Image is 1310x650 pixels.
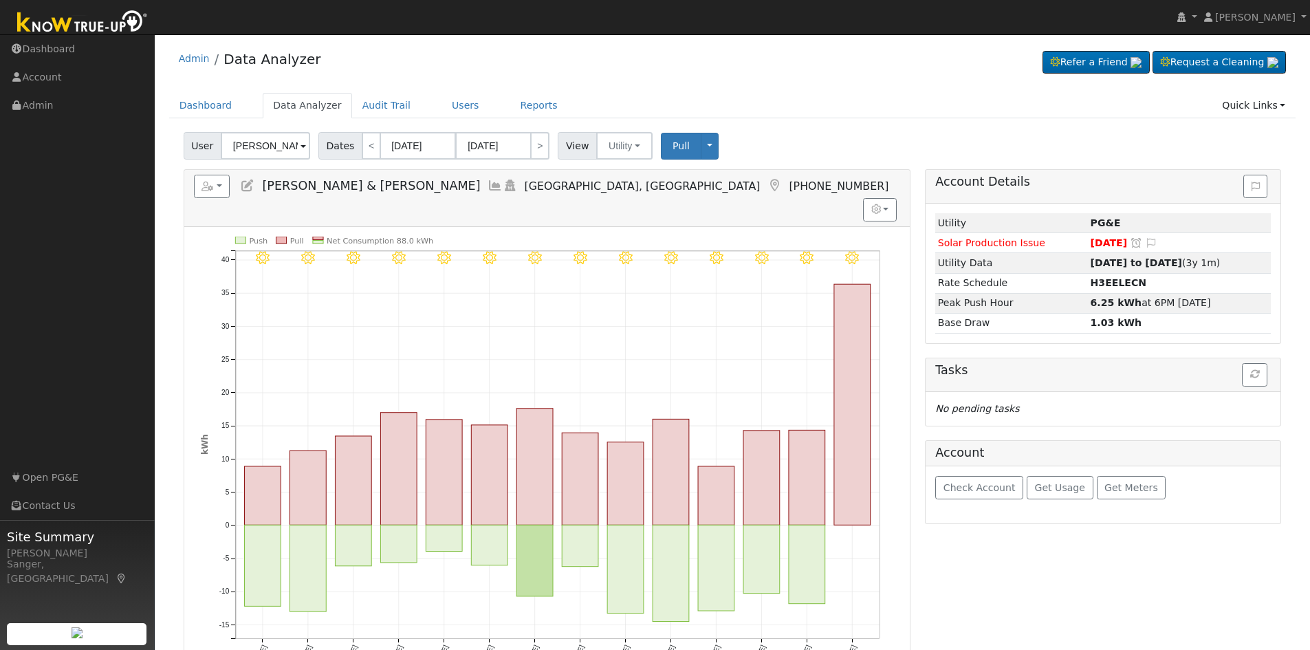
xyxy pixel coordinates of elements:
[200,434,210,455] text: kWh
[426,525,462,551] rect: onclick=""
[169,93,243,118] a: Dashboard
[221,132,310,160] input: Select a User
[244,525,281,606] rect: onclick=""
[607,525,644,613] rect: onclick=""
[1153,51,1286,74] a: Request a Cleaning
[530,132,549,160] a: >
[1027,476,1093,499] button: Get Usage
[1242,363,1267,387] button: Refresh
[673,140,690,151] span: Pull
[1131,57,1142,68] img: retrieve
[743,525,780,593] rect: onclick=""
[1130,237,1142,248] a: Snooze this issue
[558,132,597,160] span: View
[249,237,268,246] text: Push
[562,525,598,566] rect: onclick=""
[596,132,653,160] button: Utility
[1091,277,1147,288] strong: Y
[789,180,888,193] span: [PHONE_NUMBER]
[263,93,352,118] a: Data Analyzer
[221,422,230,429] text: 15
[834,284,871,525] rect: onclick=""
[7,528,147,546] span: Site Summary
[72,627,83,638] img: retrieve
[426,420,462,525] rect: onclick=""
[938,237,1045,248] span: Solar Production Issue
[347,251,360,265] i: 8/21 - MostlyClear
[225,521,229,529] text: 0
[7,557,147,586] div: Sanger, [GEOGRAPHIC_DATA]
[510,93,568,118] a: Reports
[1091,257,1182,268] strong: [DATE] to [DATE]
[935,273,1088,293] td: Rate Schedule
[184,132,221,160] span: User
[256,251,270,265] i: 8/19 - Clear
[935,446,984,459] h5: Account
[1091,297,1142,308] strong: 6.25 kWh
[225,488,229,496] text: 5
[800,251,814,265] i: 8/31 - Clear
[709,251,723,265] i: 8/29 - Clear
[789,430,825,525] rect: onclick=""
[221,323,230,330] text: 30
[335,436,371,525] rect: onclick=""
[1035,482,1085,493] span: Get Usage
[1091,317,1142,328] strong: 1.03 kWh
[290,525,326,611] rect: onclick=""
[789,525,825,603] rect: onclick=""
[943,482,1016,493] span: Check Account
[562,433,598,525] rect: onclick=""
[1145,238,1157,248] i: Edit Issue
[1243,175,1267,198] button: Issue History
[1267,57,1278,68] img: retrieve
[525,180,761,193] span: [GEOGRAPHIC_DATA], [GEOGRAPHIC_DATA]
[221,389,230,396] text: 20
[179,53,210,64] a: Admin
[935,293,1088,313] td: Peak Push Hour
[664,251,678,265] i: 8/28 - Clear
[1042,51,1150,74] a: Refer a Friend
[244,466,281,525] rect: onclick=""
[488,179,503,193] a: Multi-Series Graph
[362,132,381,160] a: <
[661,133,701,160] button: Pull
[1091,237,1128,248] span: [DATE]
[380,413,417,526] rect: onclick=""
[1104,482,1158,493] span: Get Meters
[516,409,553,526] rect: onclick=""
[653,525,689,621] rect: onclick=""
[574,251,587,265] i: 8/26 - Clear
[935,363,1271,378] h5: Tasks
[935,403,1019,414] i: No pending tasks
[290,451,326,525] rect: onclick=""
[607,442,644,526] rect: onclick=""
[698,525,734,611] rect: onclick=""
[392,251,406,265] i: 8/22 - Clear
[290,237,303,246] text: Pull
[221,356,230,363] text: 25
[352,93,421,118] a: Audit Trail
[380,525,417,563] rect: onclick=""
[437,251,451,265] i: 8/23 - Clear
[223,554,229,562] text: -5
[221,289,230,296] text: 35
[935,476,1023,499] button: Check Account
[221,256,230,263] text: 40
[301,251,315,265] i: 8/20 - Clear
[754,251,768,265] i: 8/30 - Clear
[221,455,230,463] text: 10
[240,179,255,193] a: Edit User (22034)
[327,237,433,246] text: Net Consumption 88.0 kWh
[318,132,362,160] span: Dates
[335,525,371,566] rect: onclick=""
[1088,293,1271,313] td: at 6PM [DATE]
[743,431,780,525] rect: onclick=""
[619,251,633,265] i: 8/27 - Clear
[653,419,689,525] rect: onclick=""
[1091,257,1221,268] span: (3y 1m)
[219,621,229,629] text: -15
[1212,93,1296,118] a: Quick Links
[483,251,496,265] i: 8/24 - Clear
[471,525,507,565] rect: onclick=""
[262,179,480,193] span: [PERSON_NAME] & [PERSON_NAME]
